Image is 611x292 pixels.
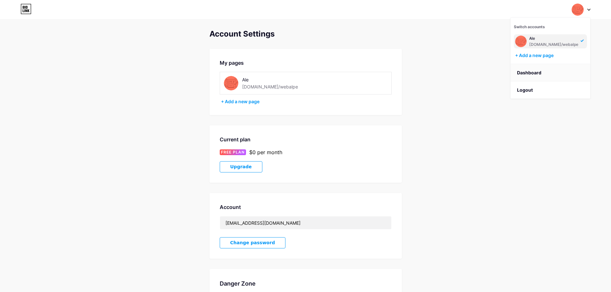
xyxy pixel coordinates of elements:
div: [DOMAIN_NAME]/webalpe [242,83,298,90]
img: webalpe [515,36,527,47]
div: + Add a new page [221,98,392,105]
div: Ale [529,36,578,41]
span: FREE PLAN [221,149,245,155]
div: Danger Zone [220,279,392,288]
div: Current plan [220,136,392,143]
div: Account Settings [209,29,402,38]
span: Switch accounts [514,24,545,29]
img: webalpe [572,4,584,16]
button: Change password [220,237,286,248]
div: + Add a new page [515,52,587,59]
div: My pages [220,59,392,67]
img: webalpe [224,76,238,90]
li: Logout [511,81,590,99]
span: Upgrade [230,164,252,170]
div: Ale [242,76,304,83]
div: Account [220,203,392,211]
a: Dashboard [511,64,590,81]
div: $0 per month [249,148,282,156]
span: Change password [230,240,275,246]
div: [DOMAIN_NAME]/webalpe [529,42,578,47]
button: Upgrade [220,161,262,172]
input: Email [220,216,391,229]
